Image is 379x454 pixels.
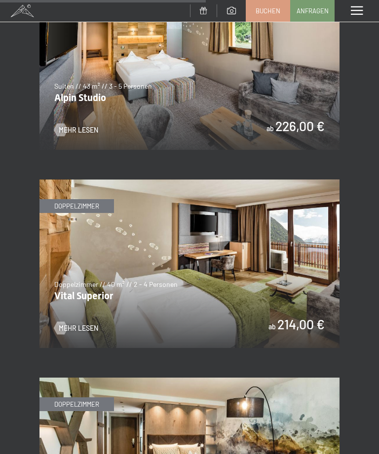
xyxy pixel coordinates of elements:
[291,0,334,21] a: Anfragen
[39,378,340,384] a: Junior
[39,179,340,348] img: Vital Superior
[39,180,340,186] a: Vital Superior
[59,125,98,135] span: Mehr Lesen
[54,323,98,333] a: Mehr Lesen
[54,125,98,135] a: Mehr Lesen
[256,6,280,15] span: Buchen
[297,6,329,15] span: Anfragen
[59,323,98,333] span: Mehr Lesen
[246,0,290,21] a: Buchen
